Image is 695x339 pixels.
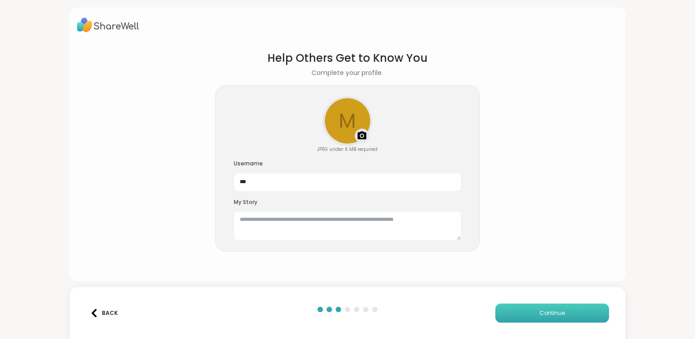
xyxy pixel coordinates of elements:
[267,50,428,66] h1: Help Others Get to Know You
[317,146,378,153] div: JPEG under 6 MB required
[495,304,609,323] button: Continue
[234,160,461,168] h3: Username
[539,309,565,317] span: Continue
[90,309,118,317] div: Back
[312,68,383,78] h2: Complete your profile.
[77,15,139,35] img: ShareWell Logo
[234,199,461,206] h3: My Story
[86,304,122,323] button: Back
